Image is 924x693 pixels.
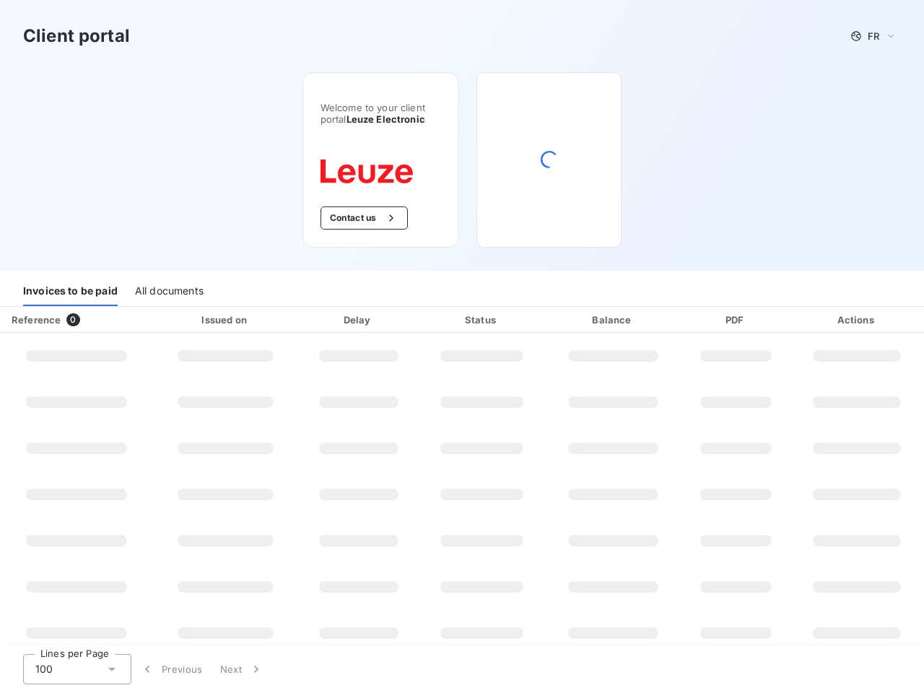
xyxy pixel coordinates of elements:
[35,662,53,676] span: 100
[135,276,204,306] div: All documents
[131,654,212,684] button: Previous
[156,313,295,327] div: Issued on
[321,102,441,125] span: Welcome to your client portal
[23,276,118,306] div: Invoices to be paid
[346,113,425,125] span: Leuze Electronic
[321,160,413,183] img: Company logo
[23,23,130,49] h3: Client portal
[793,313,921,327] div: Actions
[548,313,679,327] div: Balance
[321,206,408,230] button: Contact us
[422,313,541,327] div: Status
[684,313,787,327] div: PDF
[212,654,272,684] button: Next
[868,30,879,42] span: FR
[301,313,416,327] div: Delay
[12,314,61,326] div: Reference
[66,313,79,326] span: 0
